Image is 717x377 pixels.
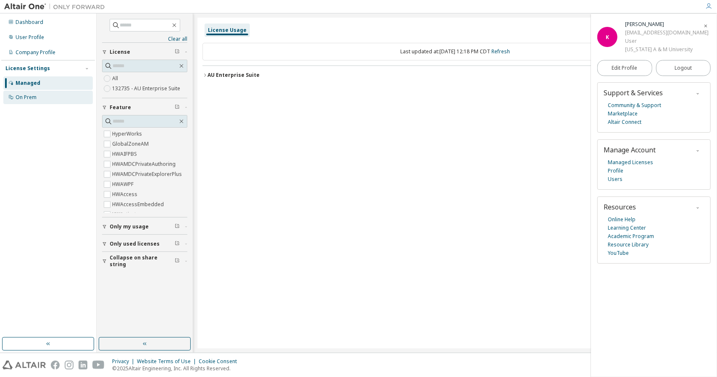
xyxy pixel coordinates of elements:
[102,217,187,236] button: Only my usage
[608,118,641,126] a: Altair Connect
[112,189,139,199] label: HWAccess
[112,149,139,159] label: HWAIFPBS
[102,98,187,117] button: Feature
[110,104,131,111] span: Feature
[112,358,137,365] div: Privacy
[656,60,711,76] button: Logout
[608,101,661,110] a: Community & Support
[612,65,638,71] span: Edit Profile
[202,43,708,60] div: Last updated at: [DATE] 12:18 PM CDT
[110,254,175,268] span: Collapse on share string
[5,65,50,72] div: License Settings
[625,45,709,54] div: [US_STATE] A & M University
[608,167,623,175] a: Profile
[112,129,144,139] label: HyperWorks
[597,60,652,76] a: Edit Profile
[608,175,622,183] a: Users
[112,139,150,149] label: GlobalZoneAM
[608,241,649,249] a: Resource Library
[175,241,180,247] span: Clear filter
[65,361,74,369] img: instagram.svg
[92,361,105,369] img: youtube.svg
[491,48,510,55] a: Refresh
[110,49,130,55] span: License
[604,145,656,154] span: Manage Account
[625,29,709,37] div: [EMAIL_ADDRESS][DOMAIN_NAME]
[625,20,709,29] div: Kai Jen Wu
[4,3,109,11] img: Altair One
[112,199,165,209] label: HWAccessEmbedded
[16,34,44,41] div: User Profile
[112,365,242,372] p: © 2025 Altair Engineering, Inc. All Rights Reserved.
[608,110,638,118] a: Marketplace
[112,159,177,169] label: HWAMDCPrivateAuthoring
[112,209,141,220] label: HWActivate
[16,49,55,56] div: Company Profile
[112,73,120,84] label: All
[112,169,184,179] label: HWAMDCPrivateExplorerPlus
[102,43,187,61] button: License
[112,84,182,94] label: 132735 - AU Enterprise Suite
[175,223,180,230] span: Clear filter
[110,223,149,230] span: Only my usage
[608,158,653,167] a: Managed Licenses
[608,215,636,224] a: Online Help
[675,64,692,72] span: Logout
[608,232,654,241] a: Academic Program
[608,224,646,232] a: Learning Center
[137,358,199,365] div: Website Terms of Use
[3,361,46,369] img: altair_logo.svg
[175,258,180,264] span: Clear filter
[208,27,247,34] div: License Usage
[175,104,180,111] span: Clear filter
[16,94,37,101] div: On Prem
[625,37,709,45] div: User
[51,361,60,369] img: facebook.svg
[102,252,187,270] button: Collapse on share string
[79,361,87,369] img: linkedin.svg
[112,179,135,189] label: HWAWPF
[202,66,708,84] button: AU Enterprise SuiteLicense ID: 132735
[16,80,40,86] div: Managed
[16,19,43,26] div: Dashboard
[207,72,260,79] div: AU Enterprise Suite
[102,235,187,253] button: Only used licenses
[604,202,636,212] span: Resources
[175,49,180,55] span: Clear filter
[608,249,629,257] a: YouTube
[604,88,663,97] span: Support & Services
[102,36,187,42] a: Clear all
[199,358,242,365] div: Cookie Consent
[110,241,160,247] span: Only used licenses
[606,34,609,41] span: K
